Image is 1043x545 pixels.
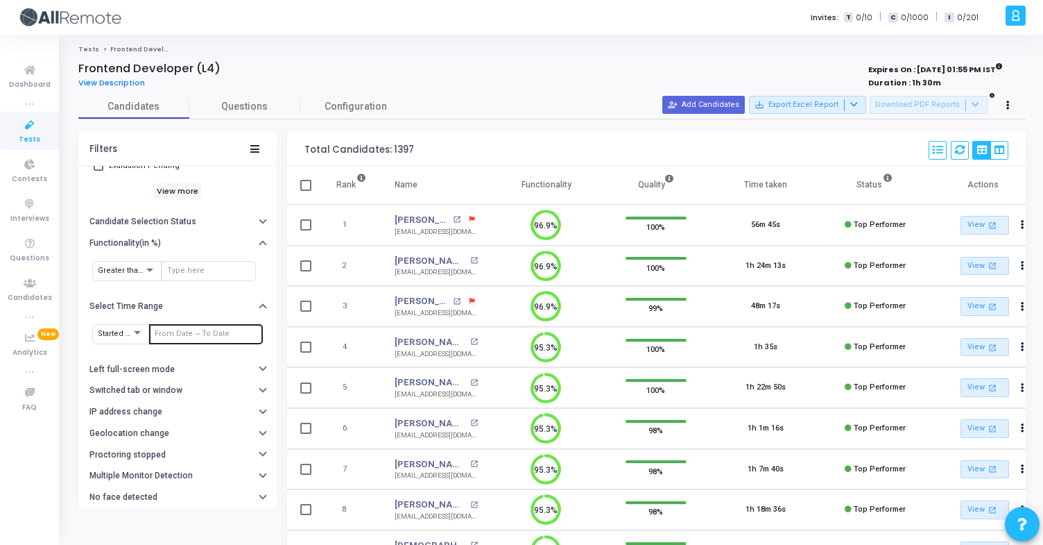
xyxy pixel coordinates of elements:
td: 4 [322,327,381,368]
span: Top Performer [854,220,906,229]
td: 6 [322,408,381,449]
td: 8 [322,489,381,530]
td: 5 [322,367,381,408]
a: View [960,460,1009,479]
span: Configuration [325,99,387,114]
mat-icon: open_in_new [470,419,478,427]
a: [PERSON_NAME] [395,335,466,349]
span: Frontend Developer (L4) [110,45,196,53]
span: Top Performer [854,464,906,473]
div: [EMAIL_ADDRESS][DOMAIN_NAME] [395,349,478,360]
span: Analytics [12,347,47,359]
button: Actions [1012,378,1032,398]
h6: Select Time Range [89,301,163,312]
mat-icon: open_in_new [986,382,998,394]
span: Started At [98,329,132,338]
h6: No face detected [89,492,157,503]
span: FAQ [22,402,37,414]
div: 48m 17s [751,301,780,312]
h6: Functionality(in %) [89,238,161,249]
button: Actions [1012,337,1032,357]
span: Interviews [10,213,49,225]
nav: breadcrumb [78,45,1026,54]
button: No face detected [78,487,277,508]
mat-icon: open_in_new [470,257,478,265]
span: 100% [646,383,665,396]
div: Name [395,177,417,192]
span: 0/10 [856,12,872,24]
span: 98% [648,505,663,519]
mat-icon: open_in_new [470,501,478,509]
td: 3 [322,286,381,327]
h6: IP address change [89,407,162,417]
strong: Expires On : [DATE] 01:55 PM IST [868,60,1003,76]
button: Candidate Selection Status [78,211,277,233]
button: Download PDF Reports [870,96,988,114]
input: Type here [167,267,250,275]
div: [EMAIL_ADDRESS][DOMAIN_NAME] [395,308,478,319]
button: Actions [1012,256,1032,276]
img: logo [17,3,121,31]
td: 2 [322,246,381,287]
a: [PERSON_NAME] [395,213,449,227]
button: Proctoring stopped [78,444,277,466]
span: Top Performer [854,505,906,514]
span: 0/1000 [901,12,929,24]
button: IP address change [78,401,277,423]
a: [PERSON_NAME] [395,294,449,308]
button: Select Time Range [78,296,277,317]
button: Functionality(in %) [78,233,277,254]
mat-icon: open_in_new [453,298,460,305]
span: Greater than or equal to [98,266,184,275]
span: View Description [78,77,145,88]
td: 7 [322,449,381,490]
a: View [960,257,1009,276]
a: View [960,419,1009,438]
button: Actions [1012,460,1032,479]
mat-icon: open_in_new [986,463,998,475]
mat-icon: save_alt [755,100,764,110]
span: Evaluation Pending [109,158,180,174]
h6: Switched tab or window [89,385,182,396]
a: [PERSON_NAME] [395,498,466,512]
button: Actions [1012,501,1032,520]
span: 98% [648,424,663,437]
input: From Date ~ To Date [155,330,257,338]
div: [EMAIL_ADDRESS][DOMAIN_NAME] [395,267,478,278]
a: View [960,378,1009,397]
button: Multiple Monitor Detection [78,465,277,487]
button: Switched tab or window [78,380,277,401]
span: Top Performer [854,383,906,392]
a: [PERSON_NAME] [395,254,466,268]
h6: View more [154,183,202,199]
a: [PERSON_NAME] [395,458,466,471]
mat-icon: open_in_new [986,342,998,353]
span: Top Performer [854,301,906,310]
a: [PERSON_NAME] [395,417,466,430]
span: C [888,12,897,23]
a: Tests [78,45,99,53]
th: Status [820,166,930,205]
span: 98% [648,464,663,478]
a: [PERSON_NAME] [395,376,466,389]
span: | [936,10,938,24]
a: View [960,338,1009,357]
span: 99% [648,301,663,315]
div: 1h 18m 36s [745,504,786,516]
div: [EMAIL_ADDRESS][DOMAIN_NAME] [395,430,478,441]
a: View [960,297,1009,316]
div: 1h 22m 50s [745,382,786,394]
div: 1h 24m 13s [745,260,786,272]
div: Total Candidates: 1397 [304,144,414,156]
div: Filters [89,144,117,155]
mat-icon: person_add_alt [668,100,678,110]
span: New [37,328,59,340]
div: View Options [972,141,1008,160]
h6: Candidate Selection Status [89,217,196,227]
th: Quality [601,166,711,205]
button: Left full-screen mode [78,358,277,380]
div: 1h 1m 16s [748,423,784,435]
span: Questions [10,253,49,265]
mat-icon: open_in_new [986,260,998,271]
